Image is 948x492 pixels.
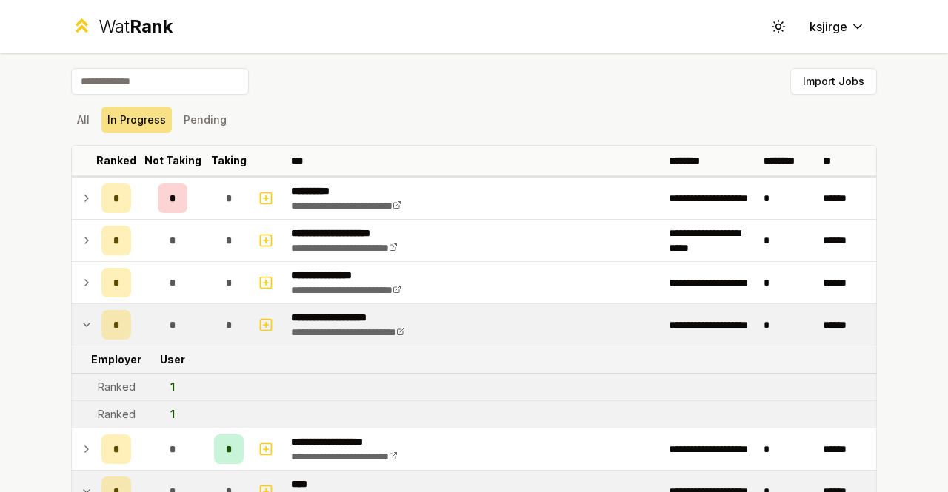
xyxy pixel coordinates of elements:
button: ksjirge [798,13,877,40]
a: WatRank [71,15,173,38]
span: Rank [130,16,173,37]
td: User [137,346,208,373]
button: Import Jobs [790,68,877,95]
p: Ranked [96,153,136,168]
p: Taking [211,153,247,168]
p: Not Taking [144,153,201,168]
span: ksjirge [810,18,847,36]
button: All [71,107,96,133]
td: Employer [96,346,137,373]
div: 1 [170,380,175,394]
div: 1 [170,407,175,422]
button: Pending [178,107,233,133]
div: Ranked [98,407,136,422]
div: Ranked [98,380,136,394]
button: In Progress [101,107,172,133]
div: Wat [99,15,173,38]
